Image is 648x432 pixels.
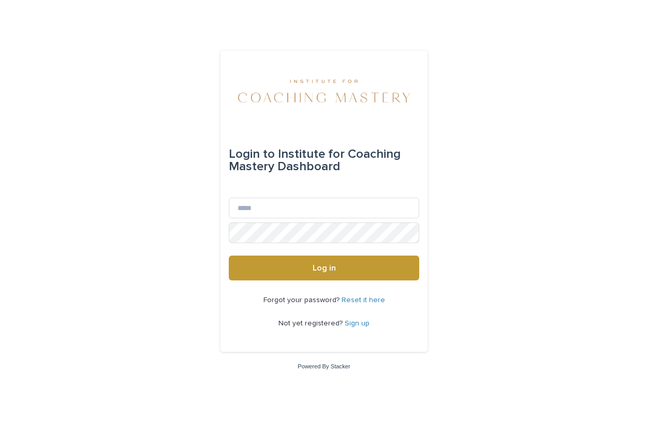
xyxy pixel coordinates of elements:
button: Log in [229,256,419,280]
div: Institute for Coaching Mastery Dashboard [229,140,419,181]
a: Sign up [345,320,370,327]
a: Powered By Stacker [298,363,350,369]
span: Login to [229,148,275,160]
span: Not yet registered? [278,320,345,327]
a: Reset it here [342,296,385,304]
span: Log in [313,264,336,272]
img: 4Rda4GhBQVGiJB9KOzQx [238,76,409,107]
span: Forgot your password? [263,296,342,304]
